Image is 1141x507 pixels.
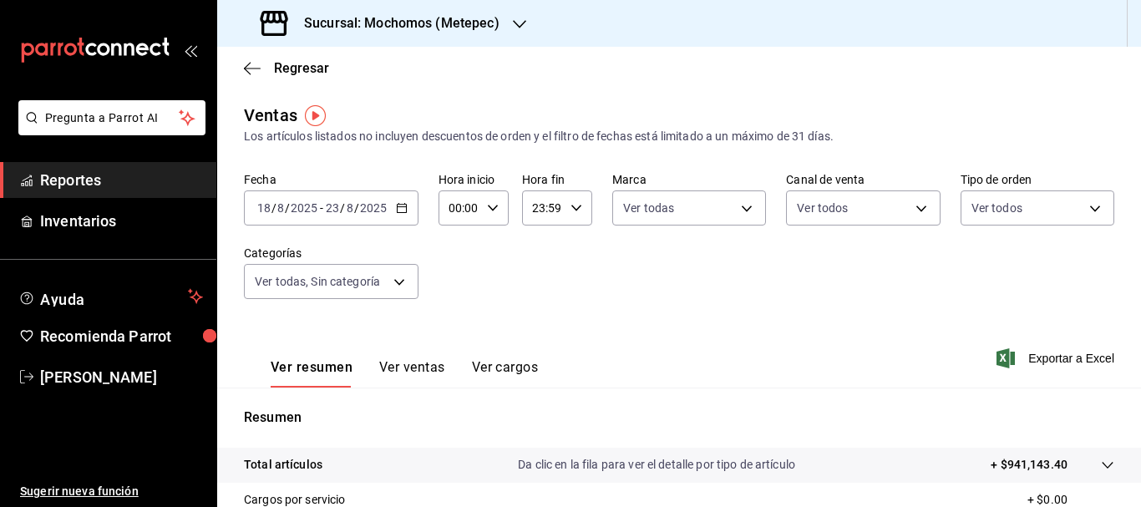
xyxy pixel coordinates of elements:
label: Tipo de orden [961,174,1114,185]
label: Canal de venta [786,174,940,185]
div: Ventas [244,103,297,128]
span: / [285,201,290,215]
input: ---- [359,201,388,215]
label: Marca [612,174,766,185]
span: Recomienda Parrot [40,325,203,347]
label: Fecha [244,174,418,185]
input: ---- [290,201,318,215]
span: [PERSON_NAME] [40,366,203,388]
span: Pregunta a Parrot AI [45,109,180,127]
input: -- [325,201,340,215]
button: Regresar [244,60,329,76]
input: -- [346,201,354,215]
span: Ver todos [797,200,848,216]
span: - [320,201,323,215]
button: Exportar a Excel [1000,348,1114,368]
span: Regresar [274,60,329,76]
span: Sugerir nueva función [20,483,203,500]
span: Ver todas [623,200,674,216]
button: open_drawer_menu [184,43,197,57]
span: Ver todas, Sin categoría [255,273,380,290]
span: / [271,201,276,215]
button: Pregunta a Parrot AI [18,100,205,135]
img: Tooltip marker [305,105,326,126]
a: Pregunta a Parrot AI [12,121,205,139]
h3: Sucursal: Mochomos (Metepec) [291,13,500,33]
p: + $941,143.40 [991,456,1067,474]
div: Los artículos listados no incluyen descuentos de orden y el filtro de fechas está limitado a un m... [244,128,1114,145]
div: navigation tabs [271,359,538,388]
label: Hora fin [522,174,592,185]
p: Resumen [244,408,1114,428]
p: Total artículos [244,456,322,474]
span: Inventarios [40,210,203,232]
span: / [340,201,345,215]
label: Hora inicio [439,174,509,185]
button: Ver cargos [472,359,539,388]
span: Ayuda [40,286,181,307]
input: -- [256,201,271,215]
span: Ver todos [971,200,1022,216]
button: Ver resumen [271,359,352,388]
input: -- [276,201,285,215]
button: Ver ventas [379,359,445,388]
span: / [354,201,359,215]
span: Reportes [40,169,203,191]
label: Categorías [244,247,418,259]
p: Da clic en la fila para ver el detalle por tipo de artículo [518,456,795,474]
